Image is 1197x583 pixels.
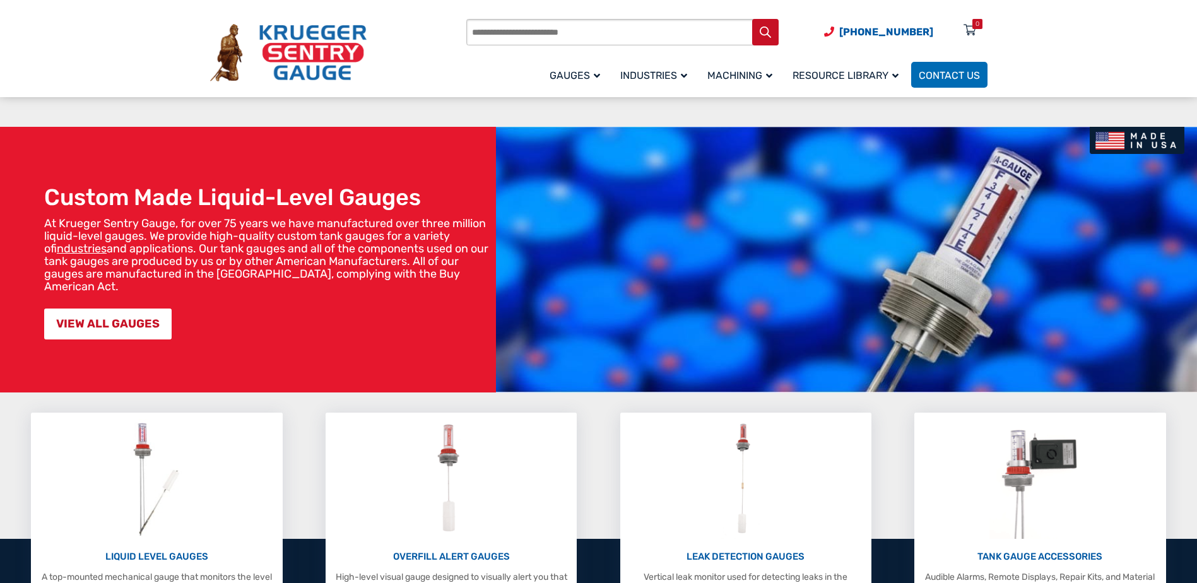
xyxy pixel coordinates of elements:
span: [PHONE_NUMBER] [839,26,933,38]
p: TANK GAUGE ACCESSORIES [921,550,1159,564]
img: Made In USA [1090,127,1184,154]
div: 0 [976,19,979,29]
span: Contact Us [919,69,980,81]
a: Contact Us [911,62,988,88]
img: Liquid Level Gauges [123,419,190,539]
a: Machining [700,60,785,90]
a: industries [57,242,107,256]
p: OVERFILL ALERT GAUGES [332,550,570,564]
span: Industries [620,69,687,81]
a: Phone Number (920) 434-8860 [824,24,933,40]
img: Krueger Sentry Gauge [210,24,367,82]
a: Gauges [542,60,613,90]
span: Resource Library [793,69,899,81]
img: Leak Detection Gauges [721,419,770,539]
a: Industries [613,60,700,90]
a: VIEW ALL GAUGES [44,309,172,339]
p: LIQUID LEVEL GAUGES [37,550,276,564]
img: Tank Gauge Accessories [989,419,1091,539]
p: At Krueger Sentry Gauge, for over 75 years we have manufactured over three million liquid-level g... [44,217,490,293]
h1: Custom Made Liquid-Level Gauges [44,184,490,211]
span: Gauges [550,69,600,81]
a: Resource Library [785,60,911,90]
p: LEAK DETECTION GAUGES [627,550,865,564]
img: Overfill Alert Gauges [423,419,480,539]
span: Machining [707,69,772,81]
